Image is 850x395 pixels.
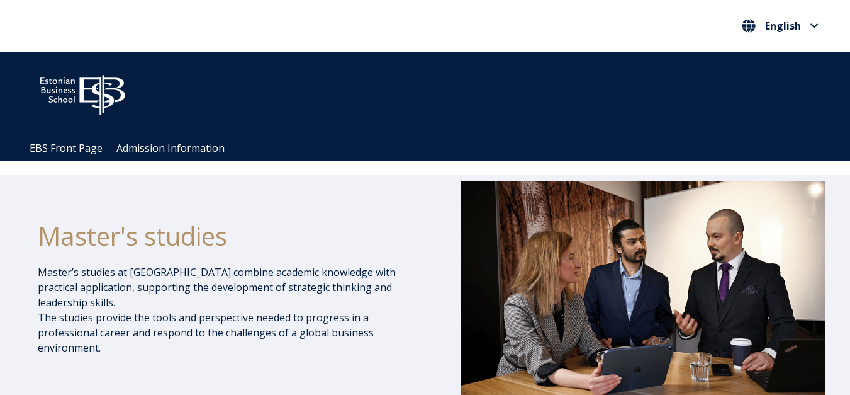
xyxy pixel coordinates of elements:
a: EBS Front Page [30,141,103,155]
img: ebs_logo2016_white [29,65,136,119]
a: Admission Information [116,141,225,155]
button: English [739,16,822,36]
h1: Master's studies [38,220,427,252]
div: Navigation Menu [23,135,841,161]
p: Master’s studies at [GEOGRAPHIC_DATA] combine academic knowledge with practical application, supp... [38,265,427,355]
span: Community for Growth and Resp [378,87,533,101]
nav: Select your language [739,16,822,37]
span: English [765,21,801,31]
